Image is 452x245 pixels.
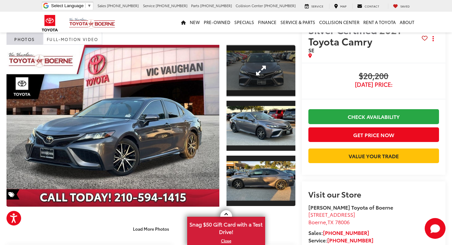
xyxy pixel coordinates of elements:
[188,217,265,237] span: Snag $50 Gift Card with a Test Drive!
[308,127,439,142] button: Get Price Now
[188,12,202,32] a: New
[143,3,155,8] span: Service
[202,12,232,32] a: Pre-Owned
[4,44,221,207] img: 2021 Toyota Camry SE
[6,189,19,200] span: Special
[428,33,439,45] button: Actions
[264,3,296,8] span: [PHONE_NUMBER]
[308,229,369,236] strong: Sales:
[308,211,355,218] span: [STREET_ADDRESS]
[232,12,256,32] a: Specials
[6,45,219,207] a: Expand Photo 0
[308,46,314,54] span: SE
[97,3,106,8] span: Sales
[308,190,439,198] h2: Visit our Store
[323,229,369,236] a: [PHONE_NUMBER]
[308,218,350,226] span: ,
[256,12,278,32] a: Finance
[398,12,416,32] a: About
[308,218,326,226] span: Boerne
[51,3,84,8] span: Select Language
[400,4,410,8] span: Saved
[226,155,295,207] a: Expand Photo 3
[308,211,355,226] a: [STREET_ADDRESS] Boerne,TX 78006
[236,3,263,8] span: Collision Center
[51,3,91,8] a: Select Language​
[278,12,317,32] a: Service & Parts: Opens in a new tab
[388,4,415,9] a: My Saved Vehicles
[226,106,296,146] img: 2021 Toyota Camry SE
[128,223,174,235] button: Load More Photos
[300,4,328,9] a: Service
[226,45,295,97] a: Expand Photo 1
[308,81,439,88] span: [DATE] Price:
[226,161,296,201] img: 2021 Toyota Camry SE
[107,3,139,8] span: [PHONE_NUMBER]
[308,203,393,211] strong: [PERSON_NAME] Toyota of Boerne
[156,3,187,8] span: [PHONE_NUMBER]
[308,109,439,124] a: Check Availability
[365,4,379,8] span: Contact
[329,4,351,9] a: Map
[433,36,434,41] span: dropdown dots
[69,18,115,29] img: Vic Vaughan Toyota of Boerne
[308,34,375,48] span: Toyota Camry
[38,13,62,34] img: Toyota
[43,32,102,45] a: Full-Motion Video
[200,3,232,8] span: [PHONE_NUMBER]
[191,3,199,8] span: Parts
[311,4,323,8] span: Service
[308,71,439,81] span: $20,200
[425,218,446,239] svg: Start Chat
[328,218,334,226] span: TX
[317,12,361,32] a: Collision Center
[327,236,373,244] a: [PHONE_NUMBER]
[352,4,384,9] a: Contact
[340,4,346,8] span: Map
[87,3,91,8] span: ▼
[179,12,188,32] a: Home
[335,218,350,226] span: 78006
[425,218,446,239] button: Toggle Chat Window
[6,32,43,45] a: Photos
[308,148,439,163] a: Value Your Trade
[226,100,295,152] a: Expand Photo 2
[361,12,398,32] a: Rent a Toyota
[308,236,373,244] strong: Service:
